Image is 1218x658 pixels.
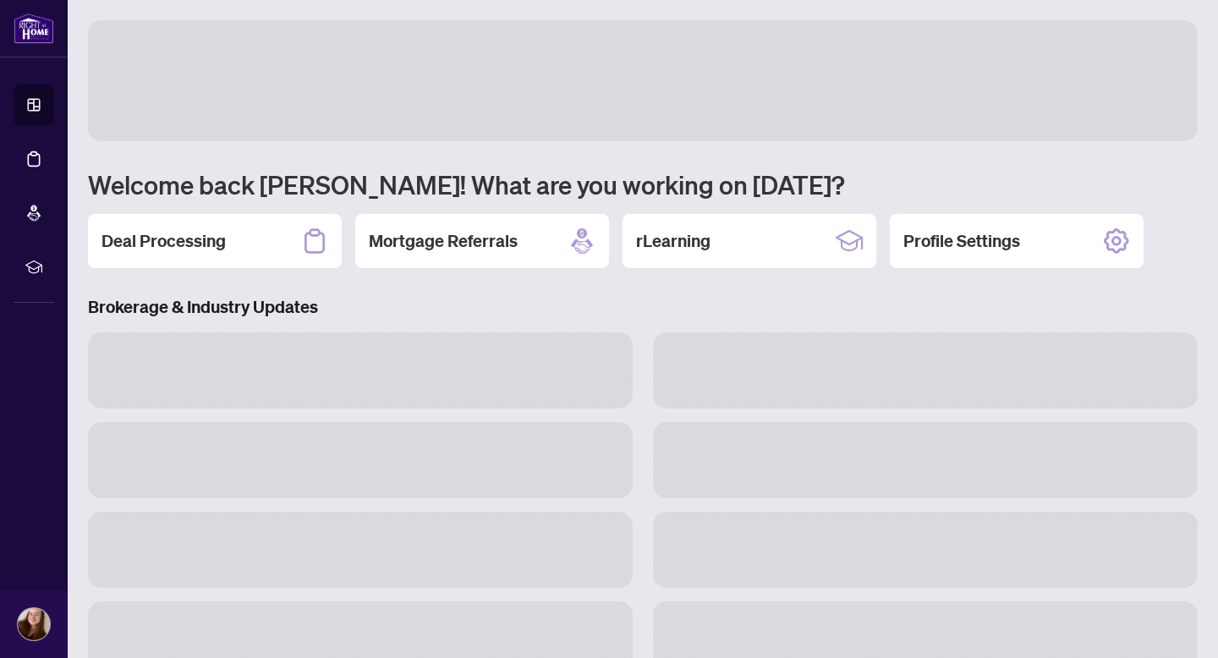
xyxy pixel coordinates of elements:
[369,229,518,253] h2: Mortgage Referrals
[14,13,54,44] img: logo
[903,229,1020,253] h2: Profile Settings
[88,168,1198,200] h1: Welcome back [PERSON_NAME]! What are you working on [DATE]?
[18,608,50,640] img: Profile Icon
[636,229,710,253] h2: rLearning
[88,295,1198,319] h3: Brokerage & Industry Updates
[101,229,226,253] h2: Deal Processing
